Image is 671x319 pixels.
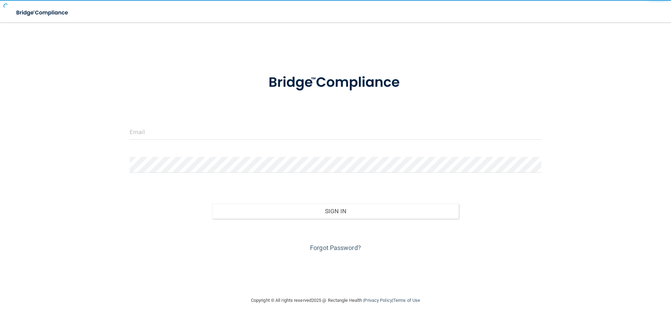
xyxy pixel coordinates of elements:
a: Terms of Use [393,298,420,303]
a: Forgot Password? [310,244,361,251]
img: bridge_compliance_login_screen.278c3ca4.svg [254,64,417,101]
img: bridge_compliance_login_screen.278c3ca4.svg [10,6,75,20]
div: Copyright © All rights reserved 2025 @ Rectangle Health | | [208,289,463,312]
input: Email [130,124,541,140]
button: Sign In [212,203,459,219]
a: Privacy Policy [364,298,392,303]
